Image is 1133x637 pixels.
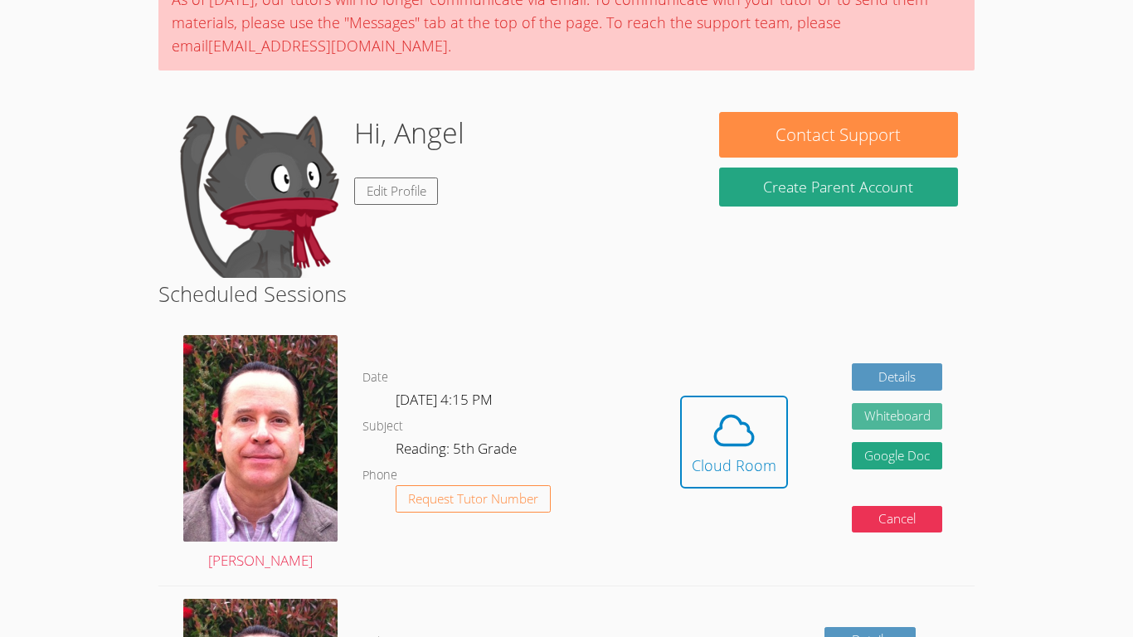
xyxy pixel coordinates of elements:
h2: Scheduled Sessions [158,278,975,309]
a: Details [852,363,943,391]
button: Whiteboard [852,403,943,430]
button: Cloud Room [680,396,788,489]
button: Request Tutor Number [396,485,551,513]
a: Edit Profile [354,177,439,205]
a: Google Doc [852,442,943,469]
dt: Date [362,367,388,388]
dd: Reading: 5th Grade [396,437,520,465]
img: avatar.png [183,335,338,542]
button: Contact Support [719,112,958,158]
button: Create Parent Account [719,168,958,207]
img: default.png [175,112,341,278]
div: Cloud Room [692,454,776,477]
span: [DATE] 4:15 PM [396,390,493,409]
button: Cancel [852,506,943,533]
a: [PERSON_NAME] [183,335,338,573]
h1: Hi, Angel [354,112,464,154]
dt: Phone [362,465,397,486]
dt: Subject [362,416,403,437]
span: Request Tutor Number [408,493,538,505]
